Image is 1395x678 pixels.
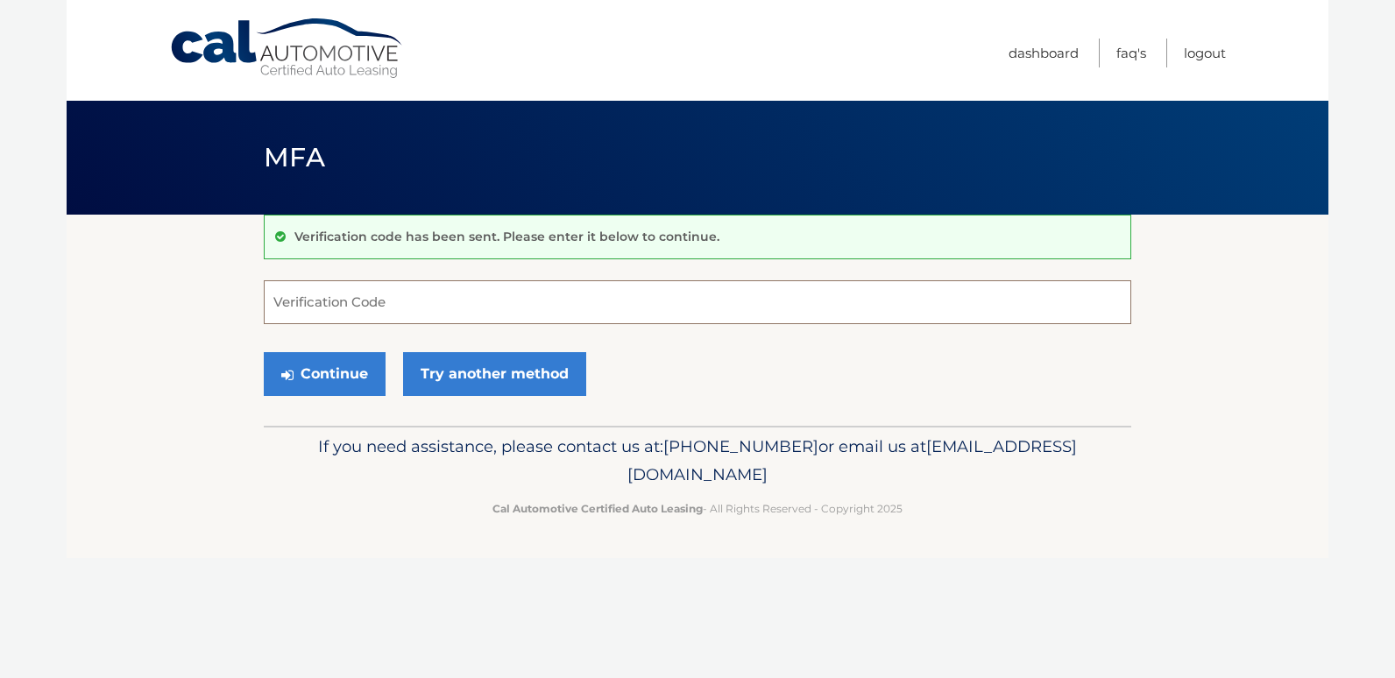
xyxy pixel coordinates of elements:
p: Verification code has been sent. Please enter it below to continue. [294,229,719,244]
span: [EMAIL_ADDRESS][DOMAIN_NAME] [627,436,1077,484]
span: MFA [264,141,325,173]
span: [PHONE_NUMBER] [663,436,818,456]
p: - All Rights Reserved - Copyright 2025 [275,499,1120,518]
a: FAQ's [1116,39,1146,67]
p: If you need assistance, please contact us at: or email us at [275,433,1120,489]
a: Cal Automotive [169,18,406,80]
a: Logout [1184,39,1226,67]
a: Dashboard [1009,39,1079,67]
a: Try another method [403,352,586,396]
input: Verification Code [264,280,1131,324]
strong: Cal Automotive Certified Auto Leasing [492,502,703,515]
button: Continue [264,352,386,396]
